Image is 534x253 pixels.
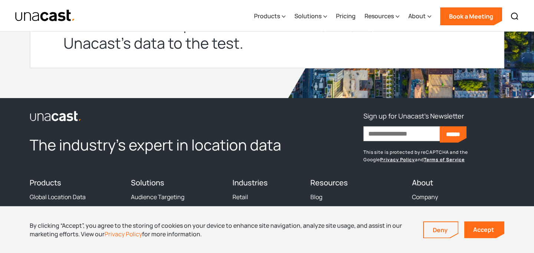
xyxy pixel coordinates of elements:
div: About [408,12,426,20]
div: Solutions [294,1,327,32]
h4: Resources [310,178,403,187]
div: By clicking “Accept”, you agree to the storing of cookies on your device to enhance site navigati... [30,221,412,238]
img: Unacast logo [30,111,82,122]
a: Book a Meeting [440,7,502,25]
img: Search icon [510,12,519,21]
div: Meet with us and put Unacast’s data to the test. [63,14,256,53]
a: Blog [310,193,322,201]
a: Pricing [336,1,356,32]
a: Deny [424,222,458,238]
a: Audience Targeting [131,193,184,201]
div: Products [254,1,286,32]
p: This site is protected by reCAPTCHA and the Google and [363,149,504,163]
a: Foot Traffic Data [30,206,75,213]
a: link to the homepage [30,110,301,122]
a: Company [412,193,438,201]
a: Privacy Policy [105,230,142,238]
a: Global Location Data [30,193,86,201]
a: Privacy Policy [380,156,415,163]
div: About [408,1,431,32]
a: home [15,9,75,22]
h2: The industry’s expert in location data [30,135,301,155]
h3: Sign up for Unacast's Newsletter [363,110,464,122]
a: Accept [464,221,504,238]
a: Retail [233,193,248,201]
h4: Industries [233,178,302,187]
a: Identity Resolution [131,206,182,213]
div: Resources [365,1,399,32]
a: Products [30,178,61,188]
a: Careers [412,206,434,213]
div: Resources [365,12,394,20]
img: Unacast text logo [15,9,75,22]
a: Terms of Service [424,156,465,163]
h4: About [412,178,504,187]
a: Real Estate [233,206,263,213]
a: Case Studies [310,206,346,213]
a: Solutions [131,178,164,188]
div: Solutions [294,12,322,20]
div: Products [254,12,280,20]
